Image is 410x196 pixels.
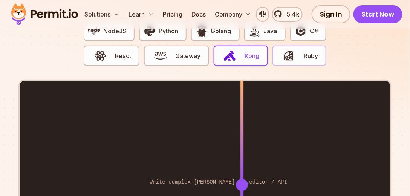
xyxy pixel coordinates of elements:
[312,5,350,23] a: Sign In
[154,49,167,62] img: Gateway
[264,26,277,35] span: Java
[304,51,318,60] span: Ruby
[294,24,307,37] img: C#
[211,26,231,35] span: Golang
[81,7,122,22] button: Solutions
[144,172,266,192] code: Write complex [PERSON_NAME] code :(
[103,26,126,35] span: NodeJS
[88,24,101,37] img: NodeJS
[160,7,185,22] a: Pricing
[188,7,209,22] a: Docs
[212,7,254,22] button: Company
[115,51,131,60] span: React
[94,49,107,62] img: React
[245,51,260,60] span: Kong
[196,24,208,37] img: Golang
[8,2,81,27] img: Permit logo
[353,5,403,23] a: Start Now
[283,10,300,19] span: 5.4k
[159,26,178,35] span: Python
[143,24,156,37] img: Python
[223,49,236,62] img: Kong
[176,51,201,60] span: Gateway
[248,24,261,37] img: Java
[125,7,157,22] button: Learn
[282,49,295,62] img: Ruby
[272,7,303,22] a: 5.4k
[310,26,318,35] span: C#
